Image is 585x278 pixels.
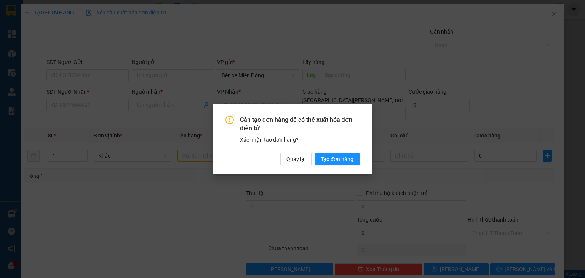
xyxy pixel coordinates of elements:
button: Tạo đơn hàng [315,153,360,165]
span: Quay lại [286,155,305,163]
button: Quay lại [280,153,312,165]
span: Tạo đơn hàng [321,155,353,163]
span: exclamation-circle [225,116,234,124]
div: Xác nhận tạo đơn hàng? [240,136,360,144]
span: Cần tạo đơn hàng để có thể xuất hóa đơn điện tử [240,116,360,133]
